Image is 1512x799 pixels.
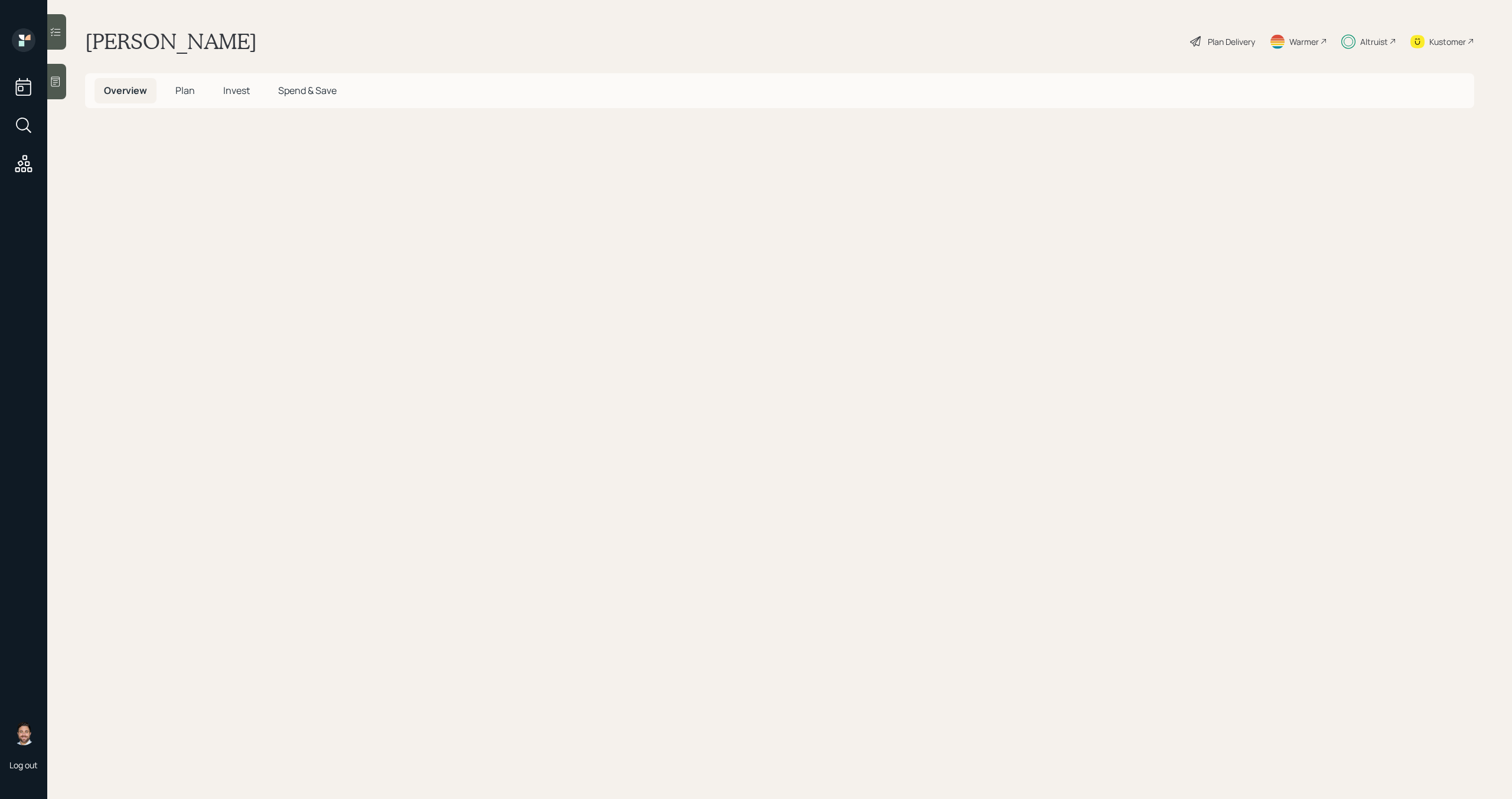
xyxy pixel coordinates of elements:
[175,84,195,97] span: Plan
[85,28,257,54] h1: [PERSON_NAME]
[104,84,147,97] span: Overview
[12,722,35,745] img: michael-russo-headshot.png
[223,84,250,97] span: Invest
[278,84,337,97] span: Spend & Save
[1208,35,1255,48] div: Plan Delivery
[9,759,38,771] div: Log out
[1429,35,1466,48] div: Kustomer
[1289,35,1319,48] div: Warmer
[1360,35,1388,48] div: Altruist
